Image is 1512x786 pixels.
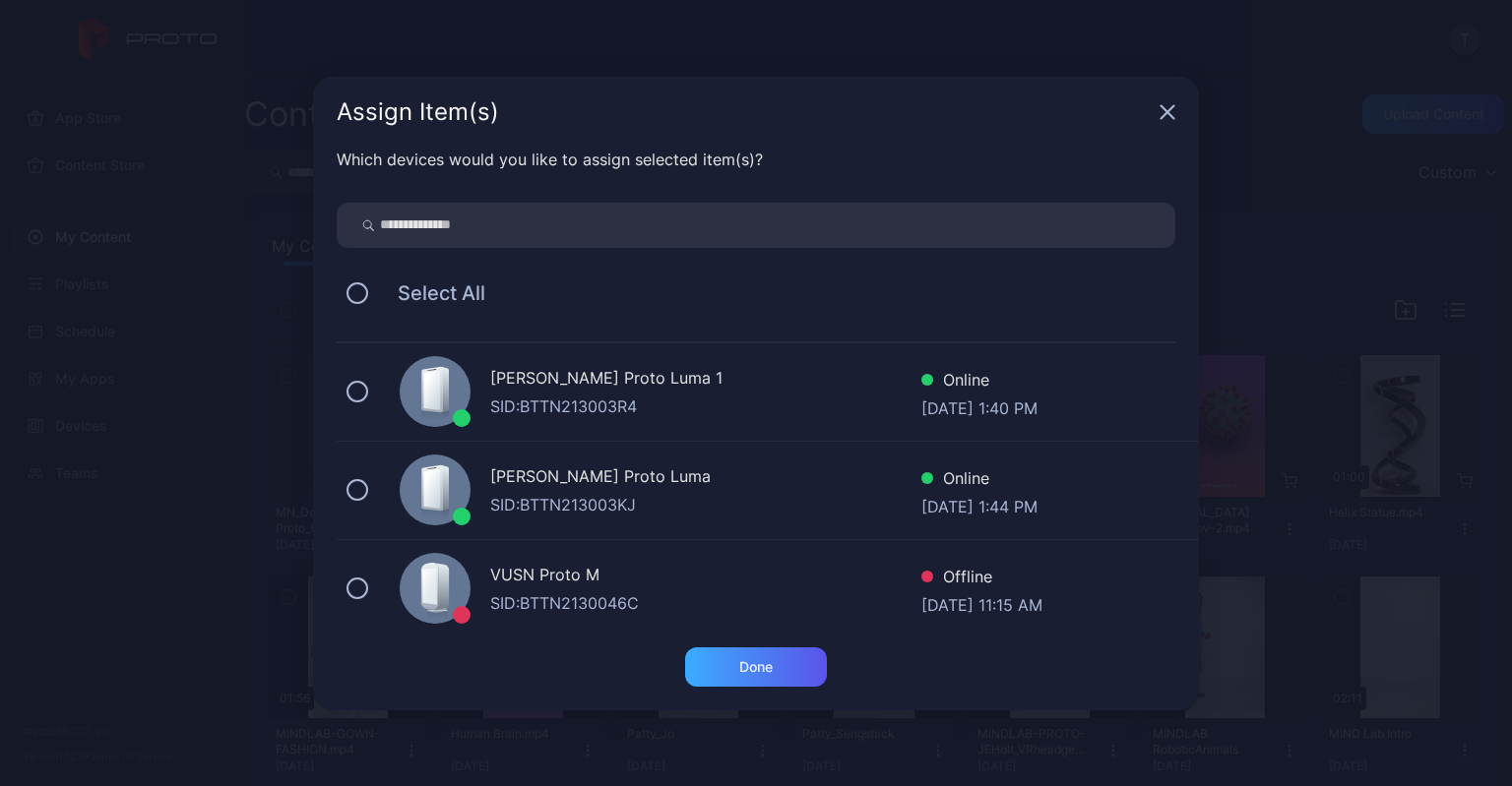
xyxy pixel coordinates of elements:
div: Done [739,659,773,675]
div: Which devices would you like to assign selected item(s)? [337,148,1175,171]
span: Select All [378,281,485,305]
div: SID: BTTN2130046C [490,591,921,615]
div: Offline [921,565,1042,593]
div: [DATE] 11:15 AM [921,593,1042,613]
div: [DATE] 1:44 PM [921,495,1038,514]
div: SID: BTTN213003KJ [490,493,921,516]
div: [DATE] 1:40 PM [921,396,1038,416]
div: Online [921,368,1038,396]
button: Done [685,647,827,687]
div: Online [921,466,1038,495]
div: Assign Item(s) [337,100,1152,124]
div: SID: BTTN213003R4 [490,394,921,418]
div: VUSN Proto M [490,563,921,591]
div: [PERSON_NAME] Proto Luma [490,464,921,493]
div: [PERSON_NAME] Proto Luma 1 [490,366,921,394]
